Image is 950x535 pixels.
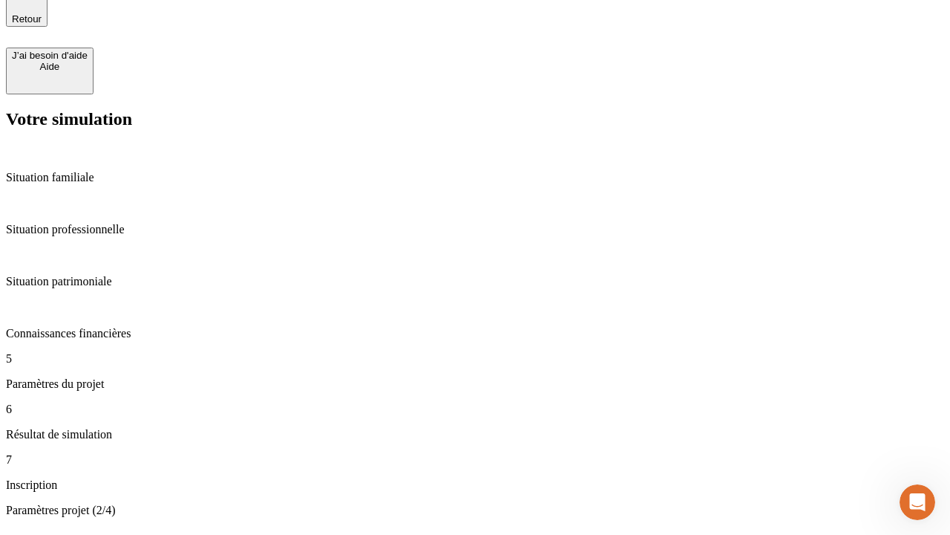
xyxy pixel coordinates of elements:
[6,109,944,129] h2: Votre simulation
[6,48,94,94] button: J’ai besoin d'aideAide
[6,223,944,236] p: Situation professionnelle
[6,377,944,391] p: Paramètres du projet
[12,61,88,72] div: Aide
[12,13,42,25] span: Retour
[6,453,944,467] p: 7
[6,327,944,340] p: Connaissances financières
[12,50,88,61] div: J’ai besoin d'aide
[6,428,944,441] p: Résultat de simulation
[6,504,944,517] p: Paramètres projet (2/4)
[6,171,944,184] p: Situation familiale
[6,352,944,366] p: 5
[900,484,935,520] iframe: Intercom live chat
[6,275,944,288] p: Situation patrimoniale
[6,403,944,416] p: 6
[6,479,944,492] p: Inscription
